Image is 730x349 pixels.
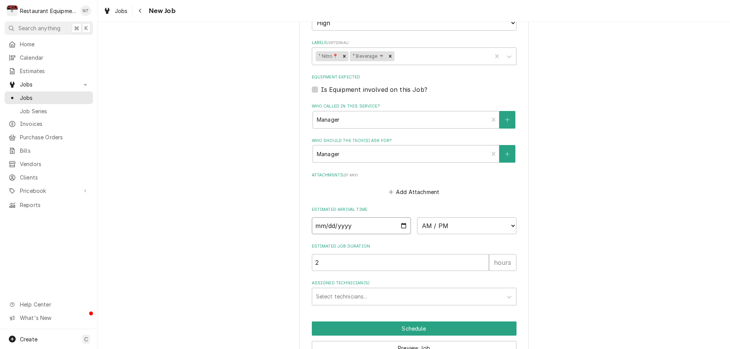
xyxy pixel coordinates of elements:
[20,107,89,115] span: Job Series
[147,6,176,16] span: New Job
[80,5,91,16] div: Nick Tussey's Avatar
[312,138,517,144] label: Who should the tech(s) ask for?
[5,78,93,91] a: Go to Jobs
[499,111,515,129] button: Create New Contact
[312,243,517,271] div: Estimated Job Duration
[20,80,78,88] span: Jobs
[386,51,394,61] div: Remove ⁴ Beverage ☕
[20,147,89,155] span: Bills
[20,173,89,181] span: Clients
[20,94,89,102] span: Jobs
[5,105,93,117] a: Job Series
[20,300,88,308] span: Help Center
[312,74,517,94] div: Equipment Expected
[327,41,349,45] span: ( optional )
[505,152,510,157] svg: Create New Contact
[115,7,128,15] span: Jobs
[316,51,340,61] div: ¹ Nitro📍
[312,217,411,234] input: Date
[312,103,517,109] label: Who called in this service?
[312,243,517,250] label: Estimated Job Duration
[5,199,93,211] a: Reports
[5,144,93,157] a: Bills
[343,173,358,177] span: ( if any )
[20,314,88,322] span: What's New
[312,40,517,65] div: Labels
[312,74,517,80] label: Equipment Expected
[74,24,79,32] span: ⌘
[312,40,517,46] label: Labels
[5,91,93,104] a: Jobs
[5,65,93,77] a: Estimates
[5,311,93,324] a: Go to What's New
[5,158,93,170] a: Vendors
[312,280,517,286] label: Assigned Technician(s)
[387,187,441,197] button: Add Attachment
[20,133,89,141] span: Purchase Orders
[312,321,517,336] div: Button Group Row
[312,172,517,197] div: Attachments
[20,201,89,209] span: Reports
[7,5,18,16] div: R
[85,24,88,32] span: K
[84,335,88,343] span: C
[5,184,93,197] a: Go to Pricebook
[20,187,78,195] span: Pricebook
[350,51,386,61] div: ⁴ Beverage ☕
[20,54,89,62] span: Calendar
[312,280,517,305] div: Assigned Technician(s)
[5,38,93,51] a: Home
[7,5,18,16] div: Restaurant Equipment Diagnostics's Avatar
[20,160,89,168] span: Vendors
[5,21,93,35] button: Search anything⌘K
[5,117,93,130] a: Invoices
[18,24,60,32] span: Search anything
[20,67,89,75] span: Estimates
[312,138,517,163] div: Who should the tech(s) ask for?
[20,7,76,15] div: Restaurant Equipment Diagnostics
[312,172,517,178] label: Attachments
[340,51,349,61] div: Remove ¹ Nitro📍
[5,51,93,64] a: Calendar
[312,103,517,128] div: Who called in this service?
[5,298,93,311] a: Go to Help Center
[20,120,89,128] span: Invoices
[134,5,147,17] button: Navigate back
[321,85,427,94] label: Is Equipment involved on this Job?
[80,5,91,16] div: NT
[312,207,517,234] div: Estimated Arrival Time
[20,40,89,48] span: Home
[312,321,517,336] button: Schedule
[417,217,517,234] select: Time Select
[5,131,93,144] a: Purchase Orders
[499,145,515,163] button: Create New Contact
[20,336,37,342] span: Create
[505,117,510,122] svg: Create New Contact
[489,254,517,271] div: hours
[312,207,517,213] label: Estimated Arrival Time
[5,171,93,184] a: Clients
[100,5,131,17] a: Jobs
